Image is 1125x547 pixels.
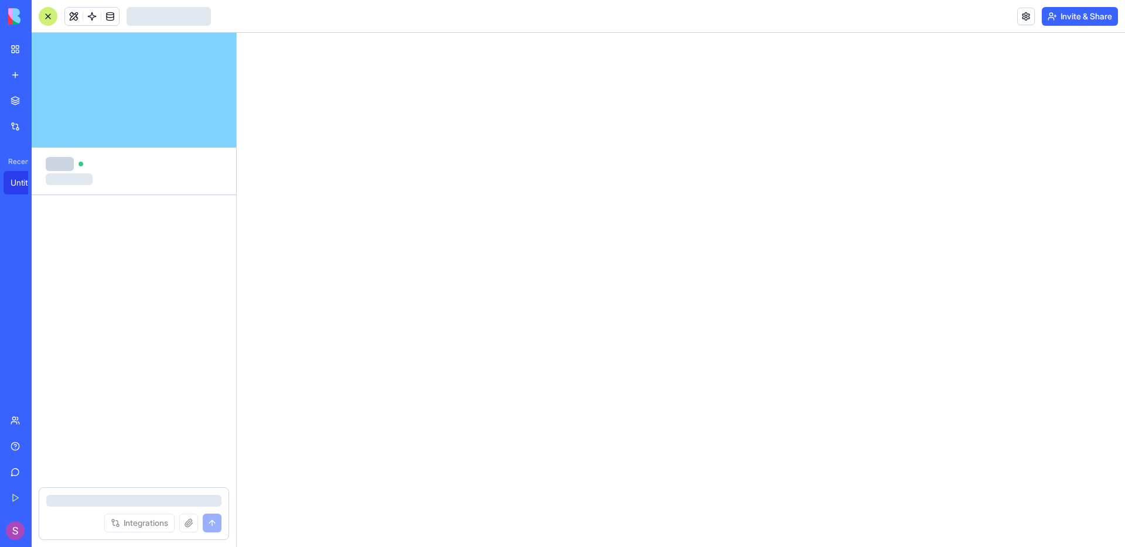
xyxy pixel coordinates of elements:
button: Invite & Share [1042,7,1118,26]
a: Untitled App [4,171,50,194]
img: ACg8ocKA1MnLA0qyt6VEPuTUNYsuGegICXZgJ3IRbcZ6cWNDqDkU5g=s96-c [6,521,25,540]
span: Recent [4,157,28,166]
div: Untitled App [11,177,43,189]
img: logo [8,8,81,25]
